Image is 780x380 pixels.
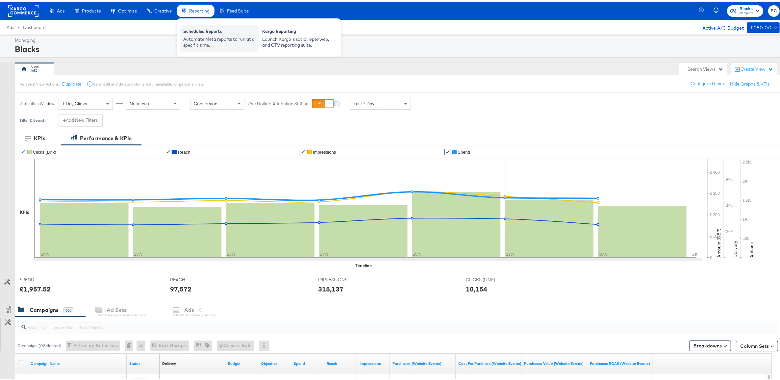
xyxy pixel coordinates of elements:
label: Use Unified Attribution Setting: [248,99,310,105]
div: Create View [741,64,773,71]
button: Hide Graphs & KPIs [730,79,770,86]
a: ✔ [300,147,306,154]
text: Actions [749,241,755,256]
div: Campaigns ( 0 Selected) [17,341,61,347]
span: Reporting [189,7,210,12]
div: Campaigns [30,305,59,312]
a: Shows the current state of your Ad Campaign. [129,359,157,365]
button: EC [768,4,780,15]
div: Filter & Search: [20,116,46,121]
a: The total value of the purchase actions divided by spend tracked by your Custom Audience pixel on... [590,359,650,365]
a: Dashboard [23,23,46,28]
a: The number of people your ad was served to. [327,359,354,365]
span: / [14,23,23,28]
span: Blacks [740,4,753,11]
span: JD Sports [740,9,753,14]
a: The number of times a purchase was made tracked by your Custom Audience pixel on your website aft... [392,359,453,365]
span: Reach [178,148,190,153]
div: Performance & KPIs [80,133,132,140]
div: Personal View Actions: [20,80,60,85]
a: The maximum amount you're willing to spend on your ads, on average each day or over the lifetime ... [228,359,256,365]
span: Impressions [313,148,336,153]
div: EC [32,66,38,72]
button: +Add New Filters [59,113,103,125]
div: Managing: [15,36,778,42]
a: Reflects the ability of your Ad Campaign to achieve delivery based on ad states, schedule and bud... [162,359,176,365]
span: Conversion [194,99,217,105]
a: ✔ [444,147,451,154]
button: Configure Pacing [686,76,730,88]
button: Duplicate [62,79,82,86]
div: Blacks [15,42,778,53]
strong: + [63,115,66,122]
div: Search Views [688,64,723,71]
span: SPEND [20,275,69,281]
span: EC [771,6,777,13]
a: ✔ [20,147,26,154]
a: ✔ [165,147,171,154]
text: Delivery [732,239,738,256]
div: 315,137 [318,283,343,292]
div: 10,154 [466,283,488,292]
div: Attribution Window: [20,100,55,104]
span: Spend [458,148,470,153]
div: KPIs [34,133,45,140]
button: £280.00 [747,21,780,31]
button: Column Sets [736,339,778,350]
span: CLICKS (LINK) [466,275,516,281]
div: 97,572 [170,283,192,292]
span: Optimize [118,7,137,12]
div: KPIs [20,208,29,214]
div: Save, edit and delete options are unavailable for personal view. [93,80,204,85]
button: BlacksJD Sports [727,4,763,15]
div: £1,957.52 [20,283,51,292]
div: Delivery [162,359,176,365]
input: Search Campaigns by Name, ID or Objective [26,317,707,329]
span: IMPRESSIONS [318,275,367,281]
span: Clicks (Link) [33,148,56,153]
span: Ads [7,23,14,28]
span: No Views [130,99,149,105]
div: £280.00 [750,22,771,30]
button: Breakdowns [689,339,731,349]
span: Products [82,7,101,12]
a: The number of times your ad was served. On mobile apps an ad is counted as served the first time ... [360,359,387,365]
a: The average cost for each purchase tracked by your Custom Audience pixel on your website after pe... [458,359,521,365]
text: Amount (GBP) [716,227,722,256]
a: Your campaign name. [31,359,124,365]
div: Timeline [355,261,372,267]
span: 1 Day Clicks [62,99,87,105]
span: Creative [154,7,172,12]
span: Ads [57,7,64,12]
div: 0 [125,339,137,349]
span: Last 7 Days [354,99,377,105]
span: REACH [170,275,220,281]
div: Active A/C Budget [695,21,744,31]
a: The total amount spent to date. [294,359,321,365]
a: The total value of the purchase actions tracked by your Custom Audience pixel on your website aft... [524,359,585,365]
span: Feed Suite [227,7,249,12]
a: Your campaign's objective. [261,359,289,365]
div: 663 [63,306,73,312]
